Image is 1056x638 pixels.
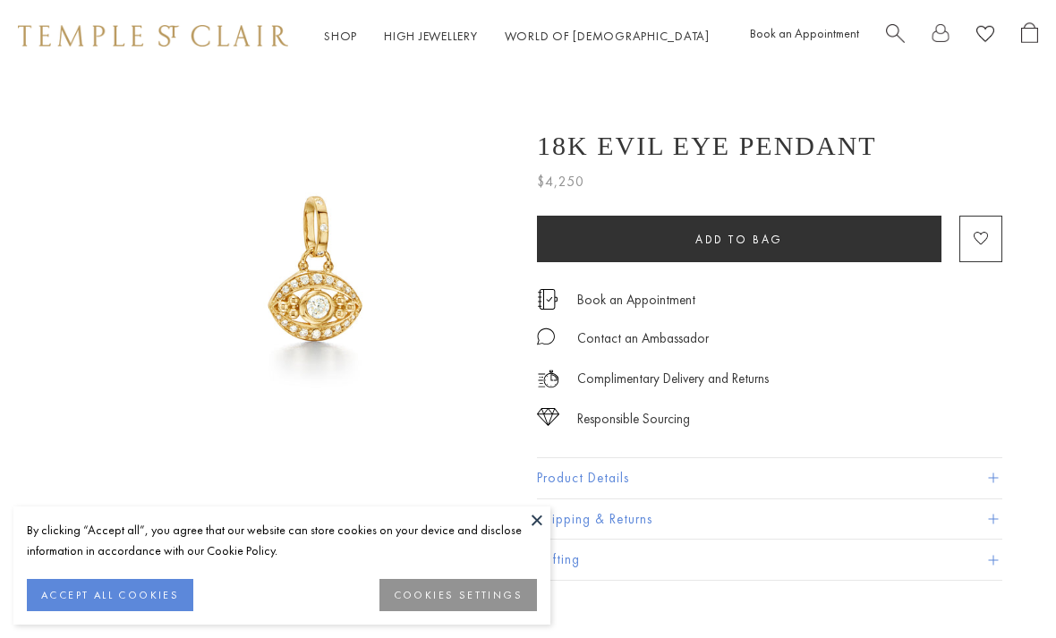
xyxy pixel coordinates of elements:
[537,131,877,161] h1: 18K Evil Eye Pendant
[537,368,559,390] img: icon_delivery.svg
[27,579,193,611] button: ACCEPT ALL COOKIES
[886,22,905,50] a: Search
[537,458,1002,498] button: Product Details
[18,25,288,47] img: Temple St. Clair
[324,25,710,47] nav: Main navigation
[505,28,710,44] a: World of [DEMOGRAPHIC_DATA]World of [DEMOGRAPHIC_DATA]
[577,290,695,310] a: Book an Appointment
[577,408,690,430] div: Responsible Sourcing
[537,540,1002,580] button: Gifting
[27,520,537,561] div: By clicking “Accept all”, you agree that our website can store cookies on your device and disclos...
[537,170,584,193] span: $4,250
[577,328,709,350] div: Contact an Ambassador
[379,579,537,611] button: COOKIES SETTINGS
[384,28,478,44] a: High JewelleryHigh Jewellery
[116,72,510,465] img: 18K Evil Eye Pendant
[537,328,555,345] img: MessageIcon-01_2.svg
[537,289,558,310] img: icon_appointment.svg
[967,554,1038,620] iframe: Gorgias live chat messenger
[537,499,1002,540] button: Shipping & Returns
[537,408,559,426] img: icon_sourcing.svg
[324,28,357,44] a: ShopShop
[537,216,941,262] button: Add to bag
[976,22,994,50] a: View Wishlist
[695,232,783,247] span: Add to bag
[750,25,859,41] a: Book an Appointment
[1021,22,1038,50] a: Open Shopping Bag
[577,368,769,390] p: Complimentary Delivery and Returns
